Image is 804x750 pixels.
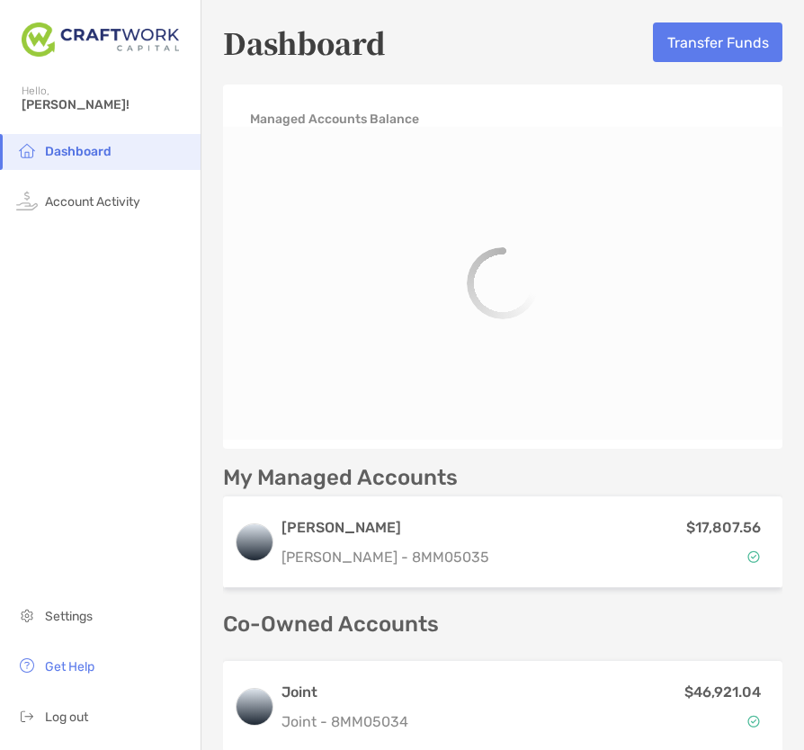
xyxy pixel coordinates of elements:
span: Log out [45,710,88,725]
img: settings icon [16,604,38,626]
span: [PERSON_NAME]! [22,97,190,112]
p: Joint - 8MM05034 [281,710,408,733]
p: $46,921.04 [684,681,761,703]
span: Dashboard [45,144,112,159]
img: Zoe Logo [22,7,179,72]
img: Account Status icon [747,715,760,728]
h3: Joint [281,682,408,703]
p: My Managed Accounts [223,467,458,489]
p: [PERSON_NAME] - 8MM05035 [281,546,489,568]
img: activity icon [16,190,38,211]
p: $17,807.56 [686,516,761,539]
h5: Dashboard [223,22,386,63]
img: Account Status icon [747,550,760,563]
p: Co-Owned Accounts [223,613,782,636]
img: get-help icon [16,655,38,676]
h3: [PERSON_NAME] [281,517,489,539]
button: Transfer Funds [653,22,782,62]
img: household icon [16,139,38,161]
h4: Managed Accounts Balance [250,112,419,127]
span: Account Activity [45,194,140,210]
img: logo account [237,689,272,725]
img: logo account [237,524,272,560]
img: logout icon [16,705,38,727]
span: Get Help [45,659,94,674]
span: Settings [45,609,93,624]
